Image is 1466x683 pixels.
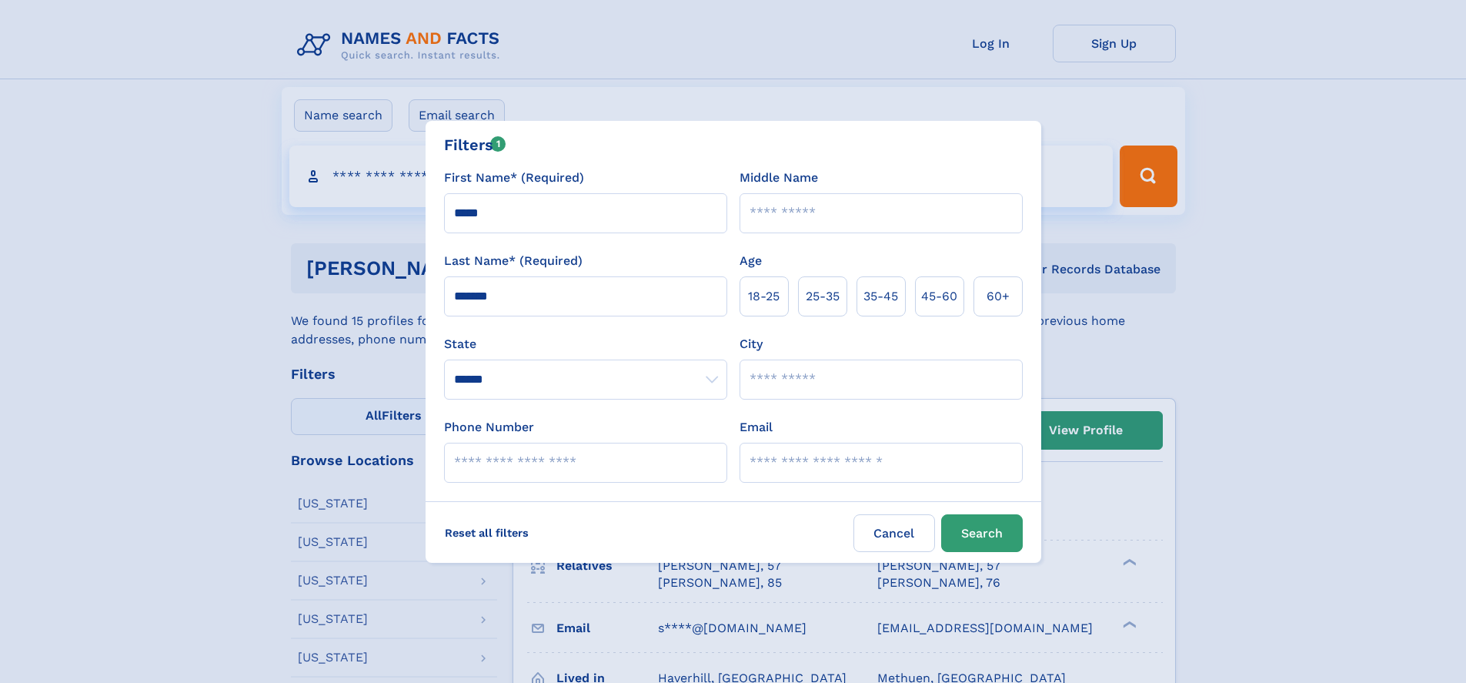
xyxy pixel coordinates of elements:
label: Reset all filters [435,514,539,551]
label: State [444,335,727,353]
span: 18‑25 [748,287,780,306]
label: Age [740,252,762,270]
label: Phone Number [444,418,534,437]
span: 25‑35 [806,287,840,306]
span: 35‑45 [863,287,898,306]
label: First Name* (Required) [444,169,584,187]
span: 45‑60 [921,287,957,306]
label: Email [740,418,773,437]
label: City [740,335,763,353]
button: Search [941,514,1023,552]
label: Middle Name [740,169,818,187]
span: 60+ [987,287,1010,306]
label: Last Name* (Required) [444,252,583,270]
div: Filters [444,133,506,156]
label: Cancel [853,514,935,552]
